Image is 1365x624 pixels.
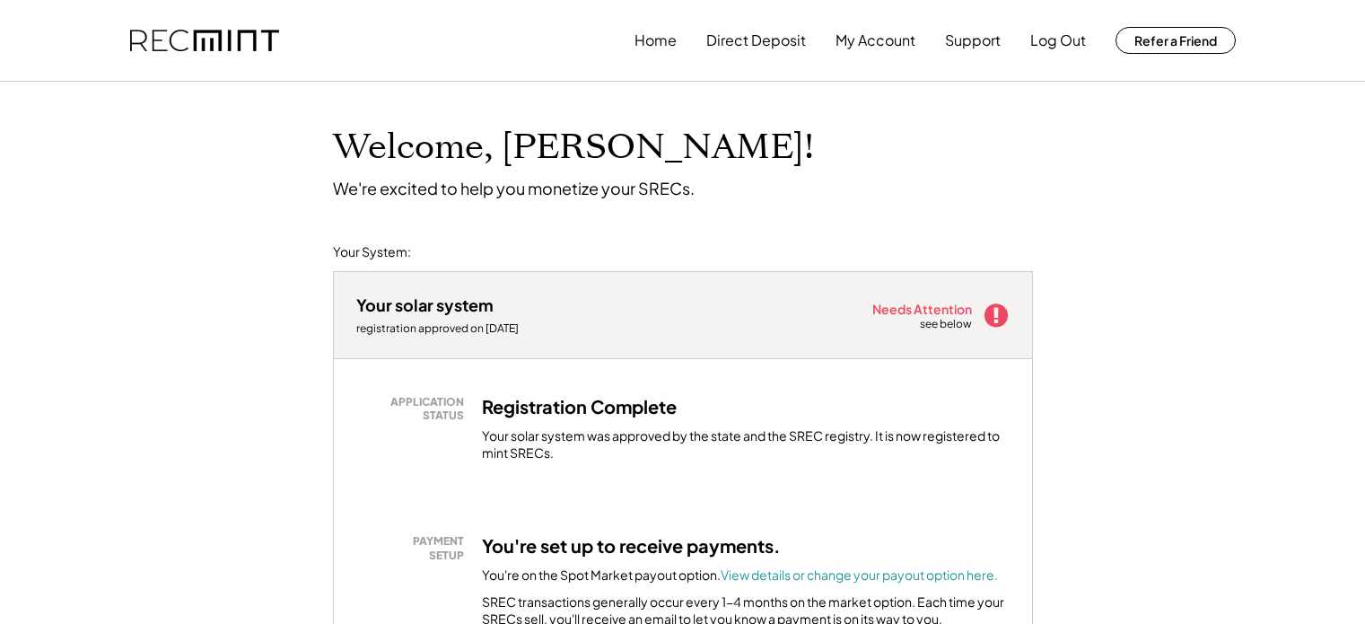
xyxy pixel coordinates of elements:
button: Direct Deposit [706,22,806,58]
div: Your solar system was approved by the state and the SREC registry. It is now registered to mint S... [482,427,1010,462]
div: APPLICATION STATUS [365,395,464,423]
div: Your solar system [356,294,494,315]
div: You're on the Spot Market payout option. [482,567,998,584]
button: Home [634,22,677,58]
button: Refer a Friend [1116,27,1236,54]
div: We're excited to help you monetize your SRECs. [333,178,695,198]
h1: Welcome, [PERSON_NAME]! [333,127,814,169]
button: Support [945,22,1001,58]
h3: You're set up to receive payments. [482,534,781,558]
div: Your System: [333,243,411,261]
button: My Account [836,22,915,58]
img: recmint-logotype%403x.png [130,30,279,52]
div: Needs Attention [872,303,974,315]
div: registration approved on [DATE] [356,321,536,336]
div: see below [920,317,974,332]
div: PAYMENT SETUP [365,534,464,562]
a: View details or change your payout option here. [721,567,998,583]
button: Log Out [1030,22,1086,58]
h3: Registration Complete [482,395,677,418]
